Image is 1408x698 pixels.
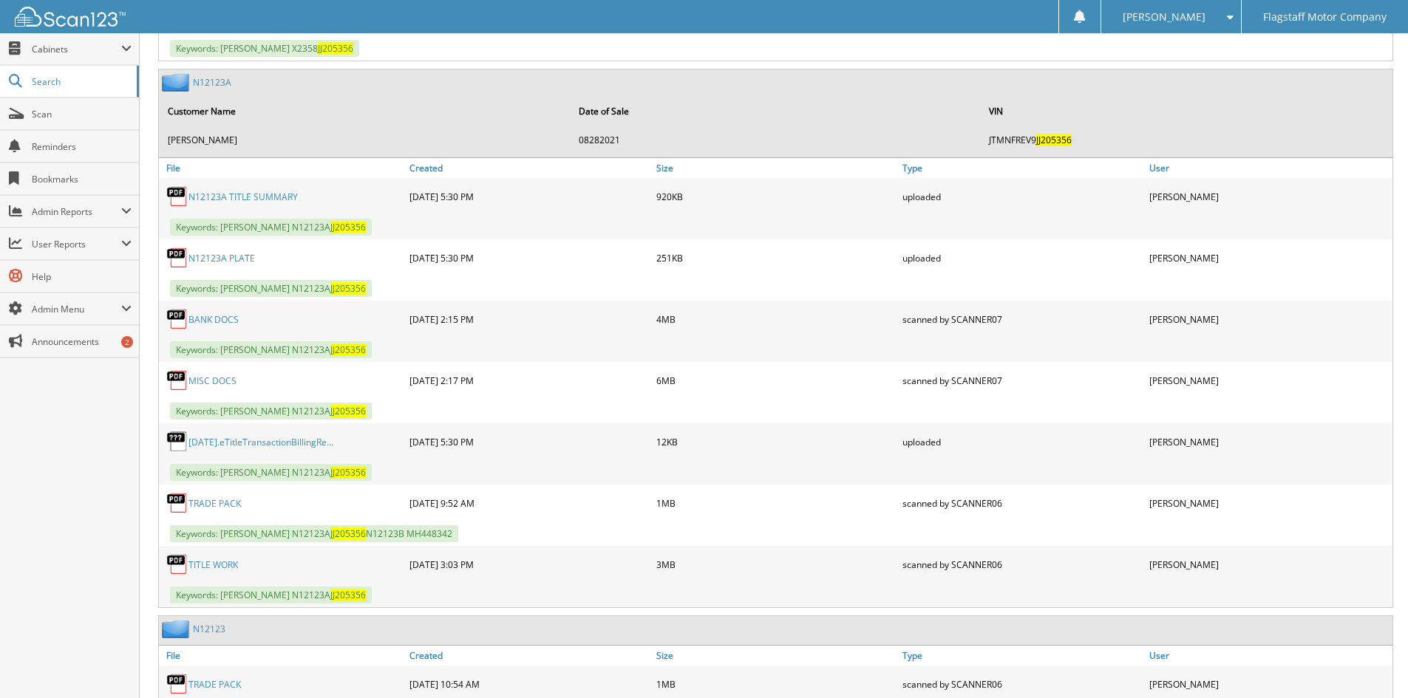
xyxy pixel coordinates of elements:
a: Size [653,646,899,666]
div: 2 [121,336,133,348]
th: Customer Name [160,96,570,126]
span: Keywords: [PERSON_NAME] N12123A [170,341,372,358]
div: [PERSON_NAME] [1146,488,1392,518]
span: Search [32,75,129,88]
a: TITLE WORK [188,558,238,571]
img: scan123-logo-white.svg [15,7,126,27]
th: VIN [982,96,1391,126]
span: Reminders [32,140,132,153]
img: PDF.png [166,369,188,391]
span: Announcements [32,335,132,348]
div: 920KB [653,182,899,211]
div: 1MB [653,488,899,518]
a: User [1146,158,1392,178]
a: User [1146,646,1392,666]
div: scanned by SCANNER07 [899,366,1146,395]
div: uploaded [899,243,1146,273]
span: JJ205356 [318,42,353,55]
a: File [159,158,406,178]
div: [PERSON_NAME] [1146,550,1392,579]
span: JJ205356 [330,221,366,233]
span: Flagstaff Motor Company [1263,13,1387,21]
a: Created [406,158,653,178]
span: Cabinets [32,43,121,55]
span: Bookmarks [32,173,132,185]
a: N12123 [193,623,225,635]
div: [PERSON_NAME] [1146,427,1392,456]
span: Admin Reports [32,205,121,218]
img: PDF.png [166,673,188,695]
img: folder2.png [162,620,193,638]
a: Type [899,646,1146,666]
span: Help [32,270,132,283]
span: Keywords: [PERSON_NAME] N12123A [170,464,372,481]
div: [DATE] 5:30 PM [406,182,653,211]
img: PDF.png [166,553,188,575]
span: JJ205356 [330,466,366,479]
div: [DATE] 9:52 AM [406,488,653,518]
img: folder2.png [162,73,193,92]
span: [PERSON_NAME] [1123,13,1205,21]
img: PDF.png [166,308,188,330]
div: [PERSON_NAME] [1146,366,1392,395]
div: 6MB [653,366,899,395]
div: uploaded [899,182,1146,211]
a: N12123A PLATE [188,252,255,264]
span: JJ205356 [330,405,366,417]
a: TRADE PACK [188,497,241,510]
span: User Reports [32,238,121,250]
div: [DATE] 2:15 PM [406,304,653,334]
div: [PERSON_NAME] [1146,304,1392,334]
div: scanned by SCANNER06 [899,488,1146,518]
div: scanned by SCANNER07 [899,304,1146,334]
div: uploaded [899,427,1146,456]
span: JJ205356 [330,282,366,295]
div: 3MB [653,550,899,579]
span: JJ205356 [330,589,366,601]
div: [DATE] 5:30 PM [406,243,653,273]
a: BANK DOCS [188,313,239,326]
a: Type [899,158,1146,178]
span: JJ205356 [1036,134,1072,146]
span: Keywords: [PERSON_NAME] N12123A [170,586,372,603]
img: PDF.png [166,492,188,514]
img: PDF.png [166,185,188,208]
td: 08282021 [571,128,981,152]
span: Admin Menu [32,303,121,315]
iframe: Chat Widget [1334,627,1408,698]
a: N12123A TITLE SUMMARY [188,191,298,203]
a: Size [653,158,899,178]
img: generic.png [166,431,188,453]
div: [DATE] 3:03 PM [406,550,653,579]
span: Scan [32,108,132,120]
span: Keywords: [PERSON_NAME] N12123A [170,219,372,236]
div: 4MB [653,304,899,334]
div: [PERSON_NAME] [1146,182,1392,211]
div: [PERSON_NAME] [1146,243,1392,273]
a: TRADE PACK [188,678,241,691]
td: [PERSON_NAME] [160,128,570,152]
th: Date of Sale [571,96,981,126]
span: Keywords: [PERSON_NAME] X2358 [170,40,359,57]
div: [DATE] 5:30 PM [406,427,653,456]
div: scanned by SCANNER06 [899,550,1146,579]
span: Keywords: [PERSON_NAME] N12123A N12123B MH448342 [170,525,458,542]
a: MISC DOCS [188,374,237,387]
div: 251KB [653,243,899,273]
div: [DATE] 2:17 PM [406,366,653,395]
span: Keywords: [PERSON_NAME] N12123A [170,403,372,420]
a: Created [406,646,653,666]
td: JTMNFREV9 [982,128,1391,152]
a: N12123A [193,76,231,89]
a: File [159,646,406,666]
span: JJ205356 [330,527,366,540]
img: PDF.png [166,247,188,269]
div: 12KB [653,427,899,456]
span: Keywords: [PERSON_NAME] N12123A [170,280,372,297]
a: [DATE].eTitleTransactionBillingRe... [188,436,333,448]
span: JJ205356 [330,343,366,356]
